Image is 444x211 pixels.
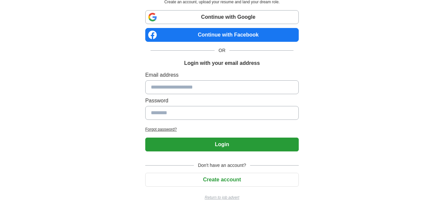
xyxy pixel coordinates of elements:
[145,28,299,42] a: Continue with Facebook
[145,173,299,187] button: Create account
[194,162,250,169] span: Don't have an account?
[215,47,229,54] span: OR
[145,71,299,79] label: Email address
[145,10,299,24] a: Continue with Google
[145,97,299,105] label: Password
[145,177,299,182] a: Create account
[145,126,299,132] a: Forgot password?
[145,195,299,200] a: Return to job advert
[145,138,299,151] button: Login
[184,59,260,67] h1: Login with your email address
